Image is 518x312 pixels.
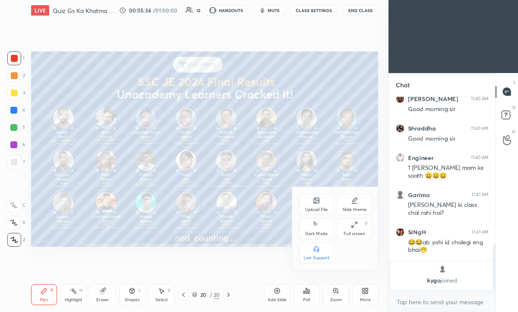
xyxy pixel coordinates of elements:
[344,232,365,236] div: Full screen
[303,256,329,260] div: Live Support
[305,232,328,236] div: Dark Mode
[305,207,328,212] div: Upload File
[342,207,366,212] div: Slide theme
[365,222,368,226] div: F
